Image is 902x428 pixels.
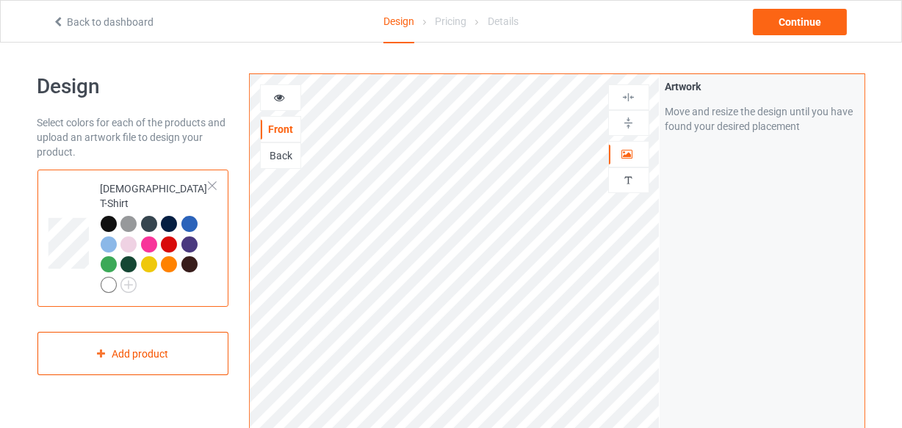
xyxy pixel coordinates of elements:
[621,116,635,130] img: svg%3E%0A
[665,79,859,94] div: Artwork
[37,115,229,159] div: Select colors for each of the products and upload an artwork file to design your product.
[621,90,635,104] img: svg%3E%0A
[435,1,466,42] div: Pricing
[383,1,414,43] div: Design
[261,148,300,163] div: Back
[488,1,519,42] div: Details
[261,122,300,137] div: Front
[37,332,229,375] div: Add product
[120,277,137,293] img: svg+xml;base64,PD94bWwgdmVyc2lvbj0iMS4wIiBlbmNvZGluZz0iVVRGLTgiPz4KPHN2ZyB3aWR0aD0iMjJweCIgaGVpZ2...
[101,181,210,291] div: [DEMOGRAPHIC_DATA] T-Shirt
[52,16,154,28] a: Back to dashboard
[37,170,229,307] div: [DEMOGRAPHIC_DATA] T-Shirt
[665,104,859,134] div: Move and resize the design until you have found your desired placement
[753,9,847,35] div: Continue
[37,73,229,100] h1: Design
[621,173,635,187] img: svg%3E%0A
